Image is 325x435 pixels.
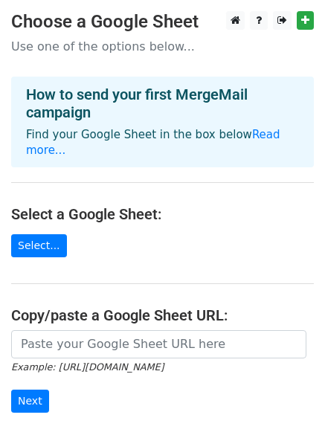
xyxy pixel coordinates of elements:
[11,330,306,358] input: Paste your Google Sheet URL here
[11,234,67,257] a: Select...
[11,39,314,54] p: Use one of the options below...
[11,205,314,223] h4: Select a Google Sheet:
[11,306,314,324] h4: Copy/paste a Google Sheet URL:
[26,127,299,158] p: Find your Google Sheet in the box below
[26,128,280,157] a: Read more...
[11,390,49,413] input: Next
[26,86,299,121] h4: How to send your first MergeMail campaign
[11,361,164,373] small: Example: [URL][DOMAIN_NAME]
[11,11,314,33] h3: Choose a Google Sheet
